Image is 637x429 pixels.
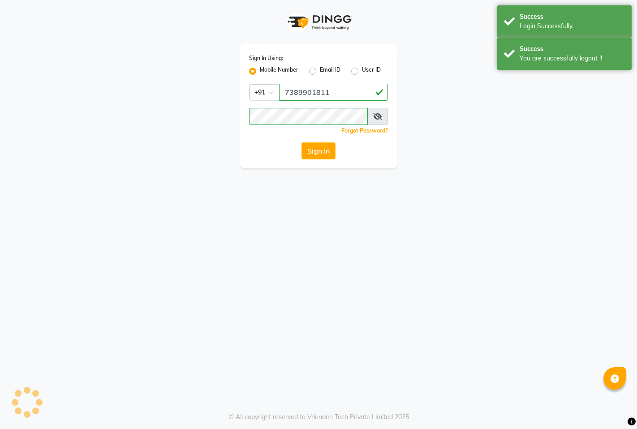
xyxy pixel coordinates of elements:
[362,66,381,77] label: User ID
[599,393,628,420] iframe: chat widget
[249,54,283,62] label: Sign In Using:
[520,44,625,54] div: Success
[520,12,625,21] div: Success
[260,66,298,77] label: Mobile Number
[301,142,336,159] button: Sign In
[520,21,625,31] div: Login Successfully.
[341,127,388,134] a: Forgot Password?
[283,9,354,35] img: logo1.svg
[279,84,388,101] input: Username
[320,66,340,77] label: Email ID
[249,108,368,125] input: Username
[520,54,625,63] div: You are successfully logout !!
